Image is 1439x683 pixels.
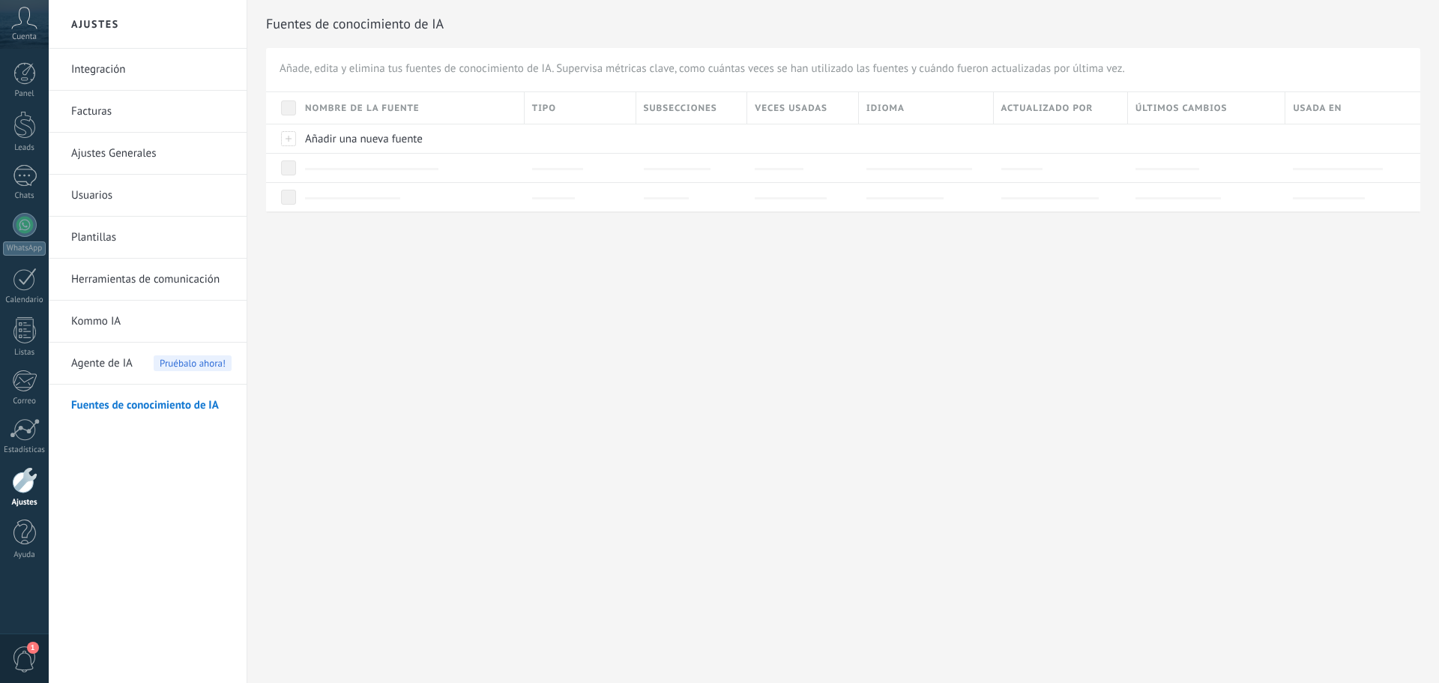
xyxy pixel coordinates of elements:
li: Fuentes de conocimiento de IA [49,385,247,426]
div: Leads [3,143,46,153]
div: Nombre de la fuente [298,92,524,124]
div: Actualizado por [994,92,1128,124]
li: Kommo IA [49,301,247,343]
span: Cuenta [12,32,37,42]
li: Integración [49,49,247,91]
div: Subsecciones [636,92,747,124]
a: Herramientas de comunicación [71,259,232,301]
li: Plantillas [49,217,247,259]
li: Herramientas de comunicación [49,259,247,301]
div: Panel [3,89,46,99]
span: Pruébalo ahora! [154,355,232,371]
div: Ayuda [3,550,46,560]
a: Kommo IA [71,301,232,343]
li: Usuarios [49,175,247,217]
div: Veces usadas [747,92,858,124]
span: Agente de IA [71,343,133,385]
div: Estadísticas [3,445,46,455]
span: Añade, edita y elimina tus fuentes de conocimiento de IA. Supervisa métricas clave, como cuántas ... [280,61,1125,76]
span: 1 [27,642,39,654]
div: Calendario [3,295,46,305]
h2: Fuentes de conocimiento de IA [266,9,1420,39]
a: Usuarios [71,175,232,217]
div: Listas [3,348,46,358]
a: Integración [71,49,232,91]
div: Chats [3,191,46,201]
div: Últimos cambios [1128,92,1285,124]
span: Añadir una nueva fuente [305,132,423,146]
a: Facturas [71,91,232,133]
li: Ajustes Generales [49,133,247,175]
li: Facturas [49,91,247,133]
a: Plantillas [71,217,232,259]
a: Ajustes Generales [71,133,232,175]
li: Agente de IA [49,343,247,385]
div: Correo [3,397,46,406]
a: Agente de IA Pruébalo ahora! [71,343,232,385]
div: WhatsApp [3,241,46,256]
div: Tipo [525,92,636,124]
div: Usada en [1285,92,1420,124]
a: Fuentes de conocimiento de IA [71,385,232,427]
div: Ajustes [3,498,46,508]
div: Idioma [859,92,993,124]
